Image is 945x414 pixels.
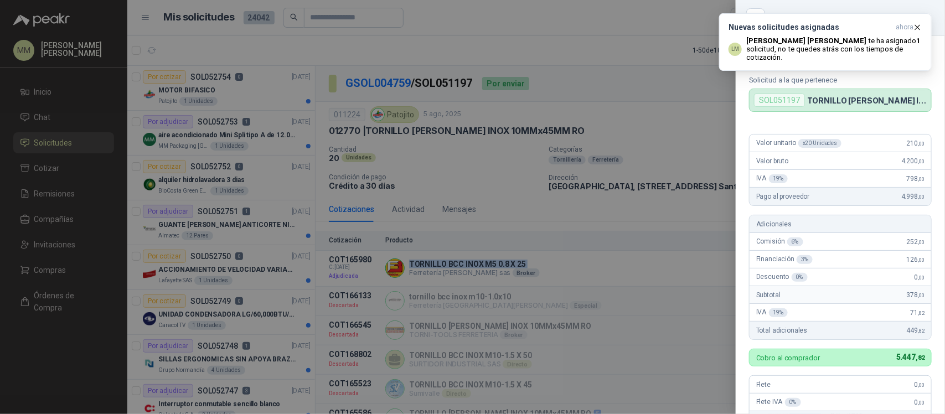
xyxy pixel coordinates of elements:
[749,76,932,84] p: Solicitud a la que pertenece
[756,193,810,200] span: Pago al proveedor
[756,157,788,165] span: Valor bruto
[769,174,788,183] div: 19 %
[729,23,891,32] h3: Nuevas solicitudes asignadas
[916,37,921,45] b: 1
[918,176,925,182] span: ,00
[756,291,781,299] span: Subtotal
[907,256,925,263] span: 126
[754,94,805,107] div: SOL051197
[756,308,788,317] span: IVA
[798,139,841,148] div: x 20 Unidades
[896,23,913,32] span: ahora
[918,292,925,298] span: ,00
[901,193,925,200] span: 4.998
[915,399,925,406] span: 0
[911,309,925,317] span: 71
[907,291,925,299] span: 378
[807,96,927,105] p: TORNILLO [PERSON_NAME] INOX 10MMx45MM RO
[756,354,820,361] p: Cobro al comprador
[901,157,925,165] span: 4.200
[749,11,762,24] button: Close
[918,275,925,281] span: ,00
[916,354,925,361] span: ,82
[918,257,925,263] span: ,00
[771,9,932,27] div: COT165980
[918,141,925,147] span: ,00
[918,310,925,316] span: ,82
[756,237,803,246] span: Comisión
[797,255,813,264] div: 3 %
[918,239,925,245] span: ,00
[719,13,932,71] button: Nuevas solicitudes asignadasahora LM[PERSON_NAME] [PERSON_NAME] te ha asignado1 solicitud, no te ...
[907,139,925,147] span: 210
[746,37,866,45] b: [PERSON_NAME] [PERSON_NAME]
[787,237,803,246] div: 6 %
[915,381,925,389] span: 0
[896,353,925,361] span: 5.447
[756,273,808,282] span: Descuento
[746,37,922,61] p: te ha asignado solicitud , no te quedes atrás con los tiempos de cotización.
[918,382,925,388] span: ,00
[907,238,925,246] span: 252
[756,398,801,407] span: Flete IVA
[915,273,925,281] span: 0
[785,398,801,407] div: 0 %
[918,194,925,200] span: ,00
[918,158,925,164] span: ,00
[756,255,813,264] span: Financiación
[756,139,841,148] span: Valor unitario
[918,328,925,334] span: ,82
[918,400,925,406] span: ,00
[792,273,808,282] div: 0 %
[729,43,742,56] div: LM
[756,174,788,183] span: IVA
[907,175,925,183] span: 798
[750,215,931,233] div: Adicionales
[750,322,931,339] div: Total adicionales
[756,381,771,389] span: Flete
[769,308,788,317] div: 19 %
[907,327,925,334] span: 449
